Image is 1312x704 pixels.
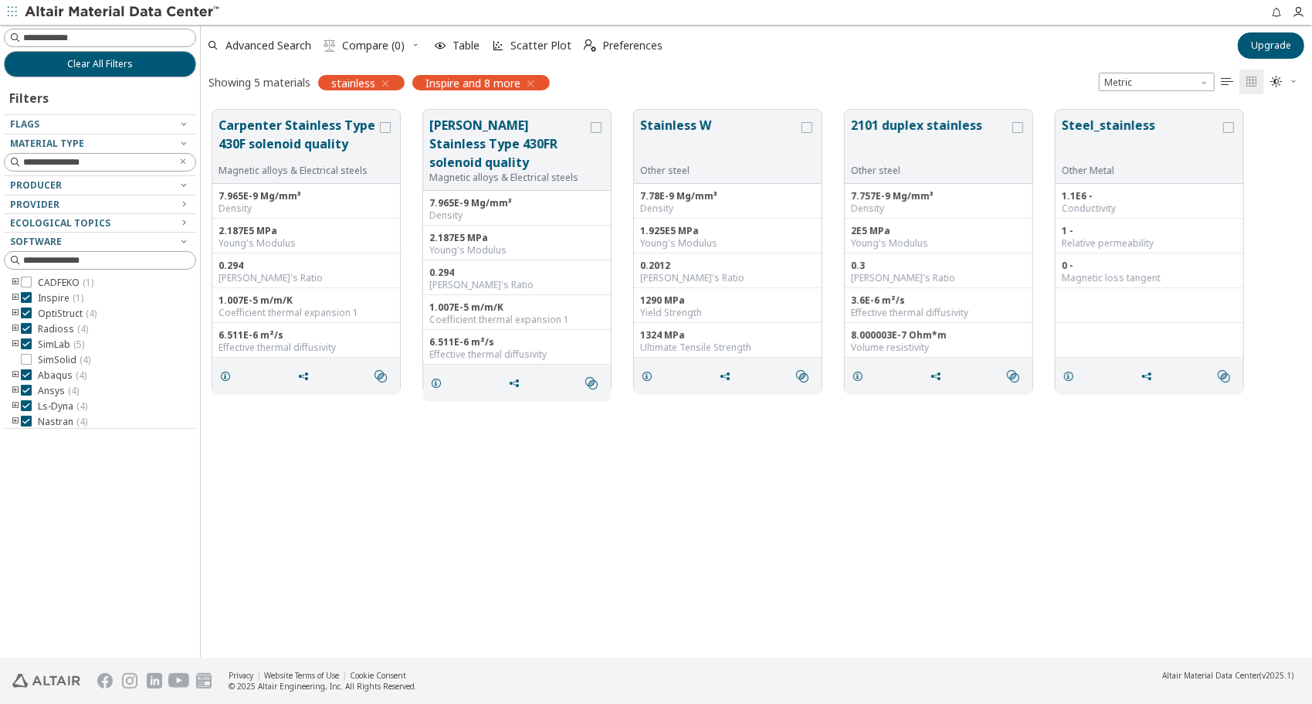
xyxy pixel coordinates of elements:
[38,308,97,320] span: OptiStruct
[640,260,815,272] div: 0.2012
[1270,76,1283,88] i: 
[429,349,605,361] div: Effective thermal diffusivity
[429,336,605,349] div: 6.511E-6 m²/s
[10,308,21,320] i: toogle group
[429,197,605,209] div: 7.965E-9 Mg/mm³
[76,415,87,428] span: ( 4 )
[1215,70,1239,94] button: Table View
[1062,260,1237,272] div: 0 -
[208,75,310,90] div: Showing 5 materials
[1239,70,1264,94] button: Tile View
[219,260,394,272] div: 0.294
[429,232,605,244] div: 2.187E5 MPa
[68,384,79,397] span: ( 4 )
[1211,361,1243,392] button: Similar search
[640,225,815,237] div: 1.925E5 MPa
[1099,73,1215,91] div: Unit System
[640,342,815,354] div: Ultimate Tensile Strength
[25,5,222,20] img: Altair Material Data Center
[10,292,21,304] i: toogle group
[851,190,1026,202] div: 7.757E-9 Mg/mm³
[1238,32,1304,59] button: Upgrade
[510,40,571,51] span: Scatter Plot
[851,116,1009,165] button: 2101 duplex stainless
[375,370,387,383] i: 
[923,361,955,392] button: Share
[219,190,394,202] div: 7.965E-9 Mg/mm³
[1056,361,1088,392] button: Details
[578,368,611,399] button: Similar search
[290,361,323,392] button: Share
[67,58,133,70] span: Clear All Filters
[219,225,394,237] div: 2.187E5 MPa
[640,190,815,202] div: 7.78E-9 Mg/mm³
[10,277,21,289] i: toogle group
[219,329,394,342] div: 6.511E-6 m²/s
[789,361,822,392] button: Similar search
[73,291,83,304] span: ( 1 )
[264,670,339,681] a: Website Terms of Use
[1246,76,1258,88] i: 
[83,276,93,289] span: ( 1 )
[429,314,605,326] div: Coefficient thermal expansion 1
[1099,73,1215,91] span: Metric
[4,214,196,233] button: Ecological Topics
[640,237,815,250] div: Young's Modulus
[1162,670,1259,681] span: Altair Material Data Center
[851,307,1026,319] div: Effective thermal diffusivity
[219,342,394,354] div: Effective thermal diffusivity
[10,198,59,211] span: Provider
[851,272,1026,284] div: [PERSON_NAME]'s Ratio
[219,294,394,307] div: 1.007E-5 m/m/K
[851,294,1026,307] div: 3.6E-6 m²/s
[1134,361,1166,392] button: Share
[80,353,90,366] span: ( 4 )
[429,279,605,291] div: [PERSON_NAME]'s Ratio
[429,172,588,184] div: Magnetic alloys & Electrical steels
[851,342,1026,354] div: Volume resistivity
[10,137,84,150] span: Material Type
[602,40,663,51] span: Preferences
[38,323,88,335] span: Radioss
[429,301,605,314] div: 1.007E-5 m/m/K
[10,400,21,413] i: toogle group
[201,98,1312,658] div: grid
[640,202,815,215] div: Density
[1162,670,1293,681] div: (v2025.1)
[640,329,815,342] div: 1324 MPa
[219,116,377,165] button: Carpenter Stainless Type 430F solenoid quality
[851,329,1026,342] div: 8.000003E-7 Ohm*m
[38,416,87,428] span: Nastran
[640,116,798,165] button: Stainless W
[851,202,1026,215] div: Density
[350,670,406,681] a: Cookie Consent
[4,176,196,195] button: Producer
[1062,225,1237,237] div: 1 -
[640,165,798,177] div: Other steel
[73,338,84,351] span: ( 5 )
[324,39,336,52] i: 
[10,235,62,248] span: Software
[4,134,196,153] button: Material Type
[212,361,245,392] button: Details
[219,237,394,250] div: Young's Modulus
[634,361,666,392] button: Details
[4,115,196,134] button: Flags
[1062,165,1220,177] div: Other Metal
[1062,202,1237,215] div: Conductivity
[796,370,809,383] i: 
[1264,70,1304,94] button: Theme
[851,165,1009,177] div: Other steel
[851,237,1026,250] div: Young's Modulus
[219,272,394,284] div: [PERSON_NAME]'s Ratio
[4,77,56,114] div: Filters
[1062,237,1237,250] div: Relative permeability
[1218,370,1230,383] i: 
[38,400,87,413] span: Ls-Dyna
[453,40,480,51] span: Table
[76,369,86,382] span: ( 4 )
[429,116,588,172] button: [PERSON_NAME] Stainless Type 430FR solenoid quality
[219,165,377,177] div: Magnetic alloys & Electrical steels
[229,670,253,681] a: Privacy
[12,674,80,688] img: Altair Engineering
